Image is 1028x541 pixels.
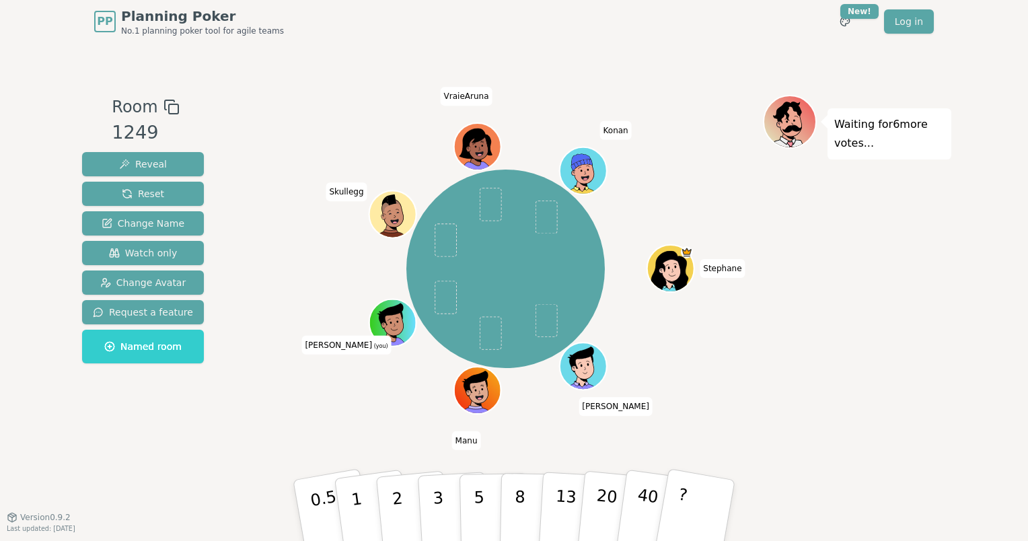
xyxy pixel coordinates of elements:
[104,340,182,353] span: Named room
[579,398,653,417] span: Click to change your name
[372,343,388,349] span: (you)
[833,9,857,34] button: New!
[121,7,284,26] span: Planning Poker
[840,4,879,19] div: New!
[112,119,179,147] div: 1249
[112,95,157,119] span: Room
[452,431,481,450] span: Click to change your name
[100,276,186,289] span: Change Avatar
[119,157,167,171] span: Reveal
[109,246,178,260] span: Watch only
[82,241,204,265] button: Watch only
[94,7,284,36] a: PPPlanning PokerNo.1 planning poker tool for agile teams
[682,246,694,258] span: Stephane is the host
[82,152,204,176] button: Reveal
[834,115,945,153] p: Waiting for 6 more votes...
[82,300,204,324] button: Request a feature
[441,87,492,106] span: Click to change your name
[97,13,112,30] span: PP
[102,217,184,230] span: Change Name
[122,187,164,201] span: Reset
[700,259,745,278] span: Click to change your name
[82,270,204,295] button: Change Avatar
[7,525,75,532] span: Last updated: [DATE]
[7,512,71,523] button: Version0.9.2
[301,336,391,355] span: Click to change your name
[82,211,204,236] button: Change Name
[82,182,204,206] button: Reset
[371,301,415,345] button: Click to change your avatar
[82,330,204,363] button: Named room
[326,182,367,201] span: Click to change your name
[93,305,193,319] span: Request a feature
[600,121,632,140] span: Click to change your name
[121,26,284,36] span: No.1 planning poker tool for agile teams
[884,9,934,34] a: Log in
[20,512,71,523] span: Version 0.9.2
